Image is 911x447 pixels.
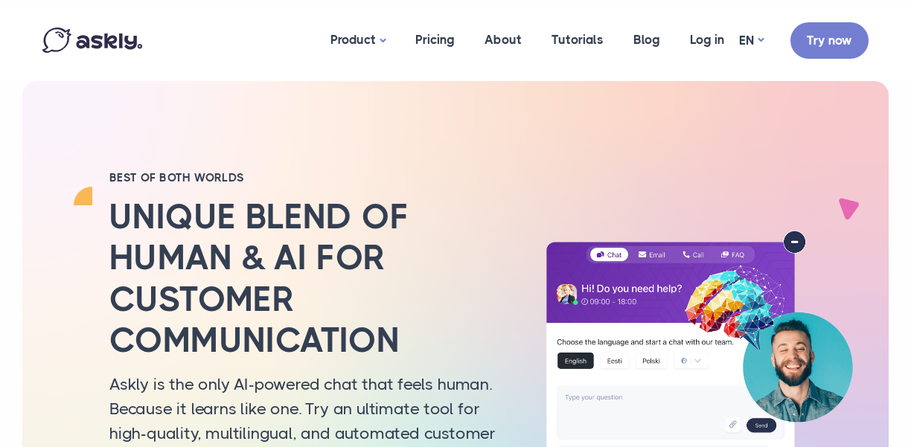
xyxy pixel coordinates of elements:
h2: Unique blend of human & AI for customer communication [109,196,511,361]
a: About [470,4,537,76]
img: Askly [42,28,142,53]
a: Pricing [400,4,470,76]
a: Log in [675,4,739,76]
h2: BEST OF BOTH WORLDS [109,170,511,185]
a: Try now [790,22,869,59]
a: Product [316,4,400,77]
a: EN [739,30,764,51]
a: Tutorials [537,4,618,76]
a: Blog [618,4,675,76]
